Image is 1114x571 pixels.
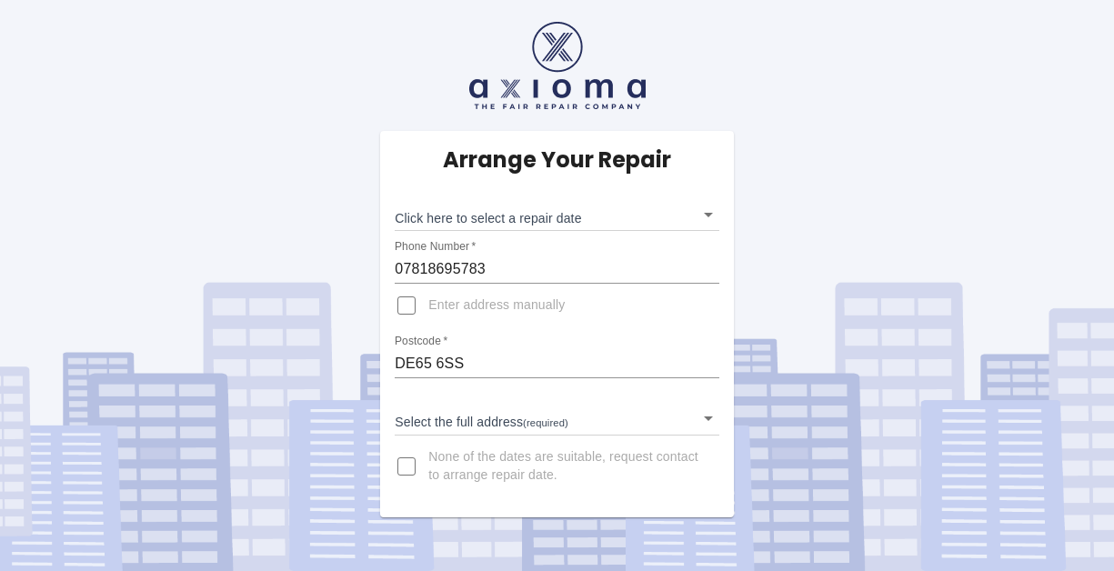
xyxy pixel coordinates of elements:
[428,296,565,315] span: Enter address manually
[395,334,447,349] label: Postcode
[428,448,704,485] span: None of the dates are suitable, request contact to arrange repair date.
[395,239,476,255] label: Phone Number
[469,22,646,109] img: axioma
[443,145,671,175] h5: Arrange Your Repair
